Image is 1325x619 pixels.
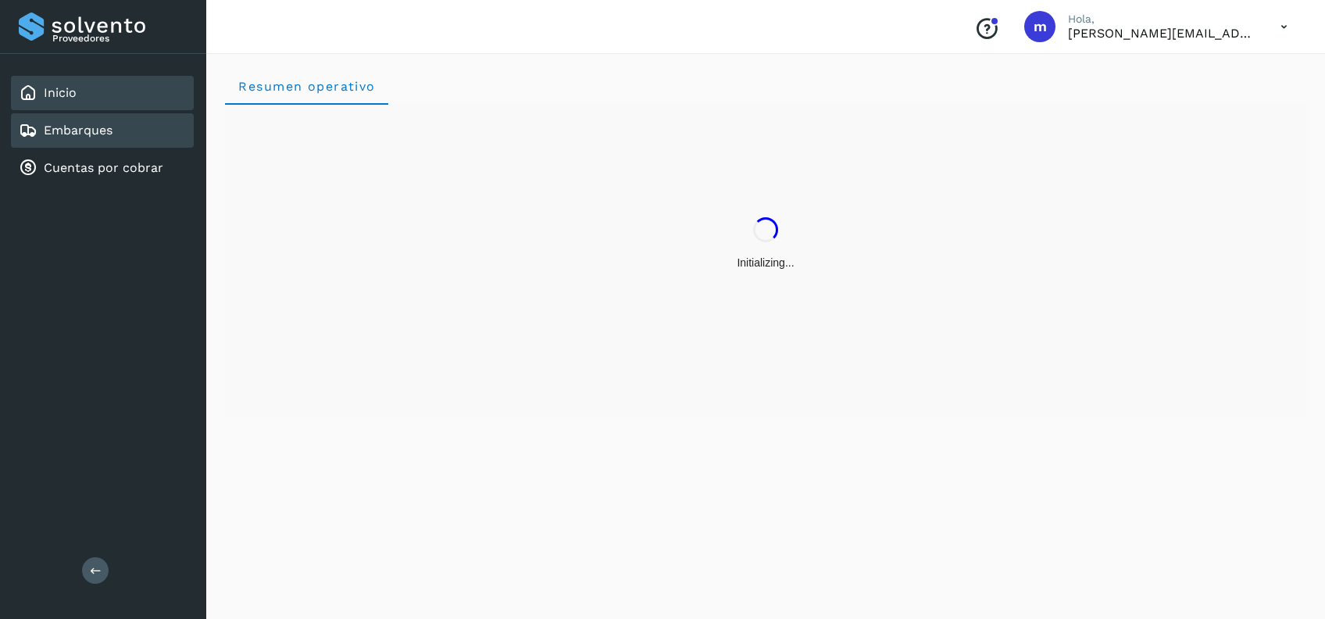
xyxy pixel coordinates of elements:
a: Inicio [44,85,77,100]
div: Cuentas por cobrar [11,151,194,185]
div: Embarques [11,113,194,148]
div: Inicio [11,76,194,110]
p: Hola, [1068,13,1255,26]
a: Embarques [44,123,112,138]
a: Cuentas por cobrar [44,160,163,175]
span: Resumen operativo [237,79,376,94]
p: mariela.santiago@fsdelnorte.com [1068,26,1255,41]
p: Proveedores [52,33,187,44]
